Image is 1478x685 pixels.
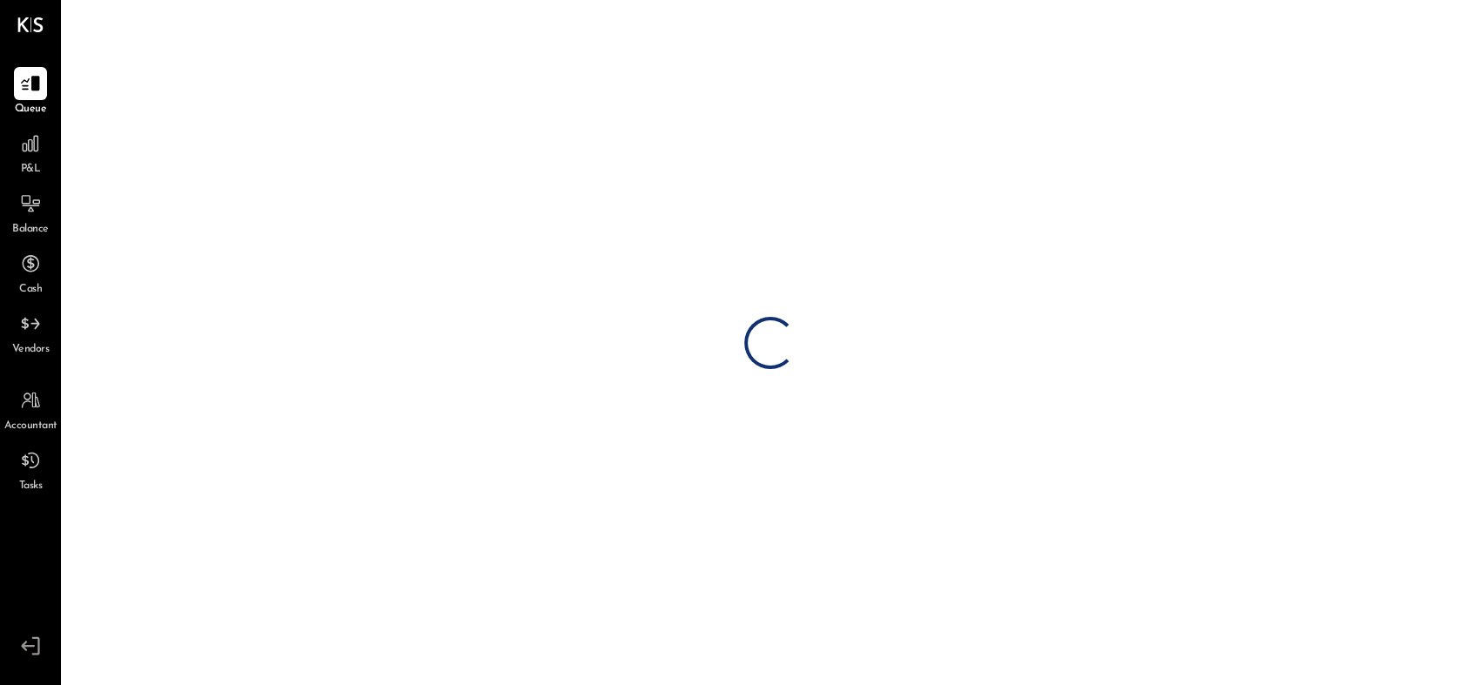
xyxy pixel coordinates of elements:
[12,342,50,358] span: Vendors
[12,222,49,238] span: Balance
[1,127,60,178] a: P&L
[1,187,60,238] a: Balance
[1,384,60,434] a: Accountant
[19,282,42,298] span: Cash
[15,102,47,118] span: Queue
[1,307,60,358] a: Vendors
[1,67,60,118] a: Queue
[1,247,60,298] a: Cash
[19,479,43,494] span: Tasks
[21,162,41,178] span: P&L
[4,419,57,434] span: Accountant
[1,444,60,494] a: Tasks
